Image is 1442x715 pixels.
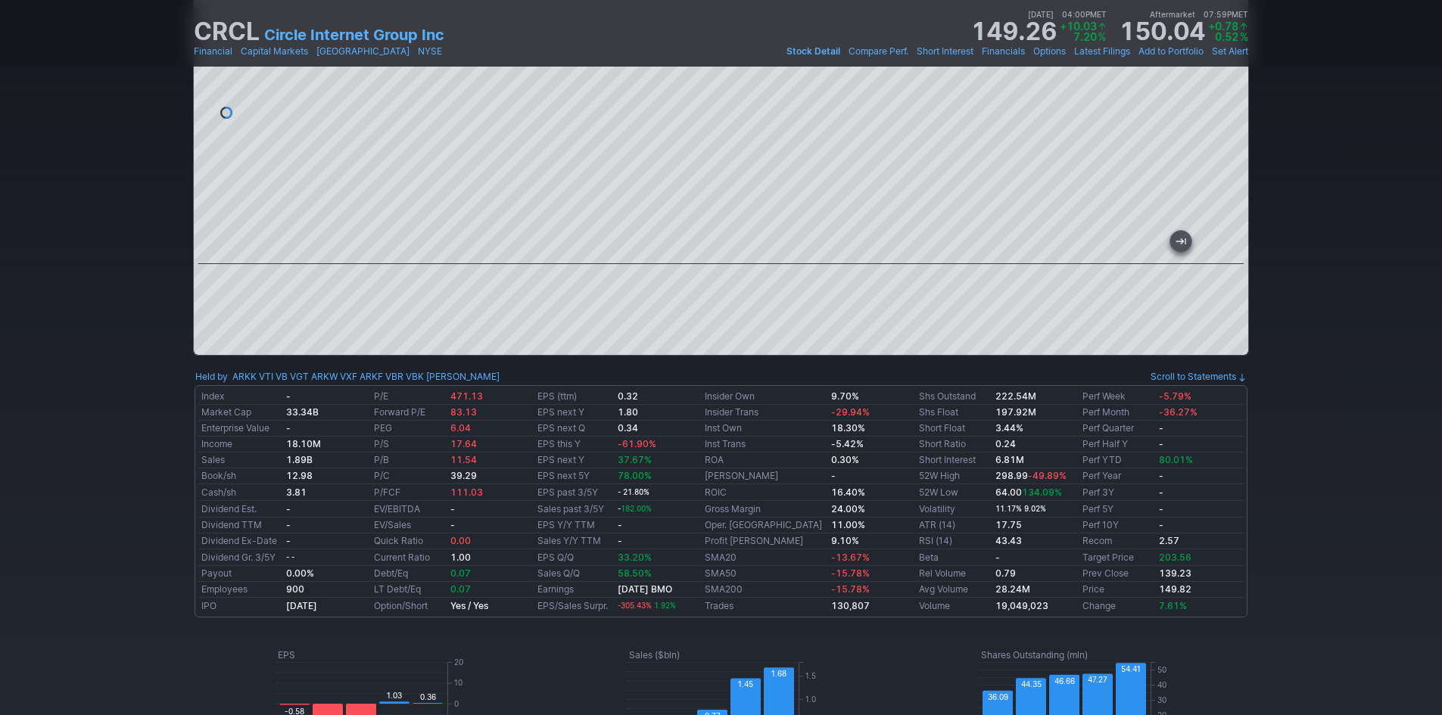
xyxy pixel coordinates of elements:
span: -13.67% [831,552,870,563]
td: Payout [198,566,283,582]
td: ROA [702,452,828,468]
td: Volume [916,598,992,614]
a: EPS/Sales Surpr. [537,600,608,611]
a: ARKW [311,369,338,384]
td: Quick Ratio [371,533,447,549]
a: [DATE] BMO [618,583,672,595]
td: Gross Margin [702,501,828,518]
td: EPS past 3/5Y [534,484,614,501]
td: Perf Half Y [1079,437,1156,452]
td: PEG [371,421,447,437]
td: Beta [916,549,992,566]
td: Inst Own [702,421,828,437]
td: Inst Trans [702,437,828,452]
span: Aftermarket 07:59PM ET [1150,8,1248,21]
td: Insider Own [702,389,828,405]
text: 0.36 [420,692,436,701]
span: 83.13 [450,406,477,418]
a: Recom [1082,535,1112,546]
text: 1.5 [805,671,816,680]
span: 134.09% [1022,487,1062,498]
b: - [1159,422,1163,434]
a: Options [1033,44,1066,59]
text: 0 [454,699,459,708]
td: ATR (14) [916,518,992,533]
td: P/B [371,452,447,468]
b: 0.34 [618,422,638,434]
text: 1.0 [805,695,816,704]
strong: 149.26 [970,20,1057,44]
td: Dividend Ex-Date [198,533,283,549]
td: EPS next Y [534,405,614,421]
a: Compare Perf. [849,44,908,59]
b: 3.44% [995,422,1023,434]
td: Sales [198,452,283,468]
b: 64.00 [995,487,1062,498]
span: Latest Filings [1074,45,1130,57]
b: 900 [286,583,304,595]
b: - [450,519,455,530]
b: 298.99 [995,470,1067,481]
b: 0.24 [995,438,1016,449]
b: - [1159,438,1163,449]
a: VBK [406,369,424,384]
span: 1.92% [654,602,676,610]
a: Latest Filings [1074,44,1130,59]
span: % [1098,30,1106,43]
b: 130,807 [831,600,870,611]
b: 1.89B [286,454,313,465]
img: nic2x2.gif [194,618,712,626]
b: - [450,503,455,514]
b: 33.34B [286,406,319,418]
small: - 21.80% [618,488,649,496]
td: Dividend Gr. 3/5Y [198,549,283,566]
td: Cash/sh [198,484,283,501]
div: : [195,369,500,384]
text: 1.68 [771,669,786,678]
span: • [1056,10,1060,19]
span: 0.00 [450,535,471,546]
span: [DATE] 04:00PM ET [1028,8,1107,21]
td: EPS this Y [534,437,614,452]
span: 6.04 [450,422,471,434]
a: Short Interest [917,44,973,59]
a: 6.81M [995,454,1024,465]
td: Avg Volume [916,582,992,598]
td: EPS (ttm) [534,389,614,405]
b: 3.81 [286,487,307,498]
b: - [995,552,1000,563]
text: 10 [454,678,462,687]
span: Compare Perf. [849,45,908,57]
b: 0.79 [995,567,1016,579]
a: Short Float [919,422,965,434]
a: ARKF [360,369,383,384]
b: 2.57 [1159,535,1179,546]
span: 471.13 [450,390,483,402]
text: Shares Outstanding (mln) [981,649,1088,661]
b: 18.10M [286,438,321,449]
td: Perf 10Y [1079,518,1156,533]
td: EPS next Q [534,421,614,437]
span: 7.61% [1159,600,1187,611]
a: VXF [340,369,357,384]
td: Dividend TTM [198,518,283,533]
span: 182.00% [621,505,652,513]
td: RSI (14) [916,533,992,549]
b: 28.24M [995,583,1030,595]
span: • [1026,44,1032,59]
text: 47.27 [1088,675,1107,684]
b: - [618,535,622,546]
text: 20 [454,657,463,667]
a: VTI [259,369,273,384]
b: - [831,470,836,481]
span: 37.67% [618,454,652,465]
b: - [1159,519,1163,530]
td: P/C [371,468,447,484]
span: 0.07 [450,567,471,579]
td: 52W High [916,468,992,484]
b: 24.00% [831,503,865,514]
span: • [1198,10,1201,19]
span: +0.78 [1208,20,1238,33]
td: EPS Q/Q [534,549,614,566]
